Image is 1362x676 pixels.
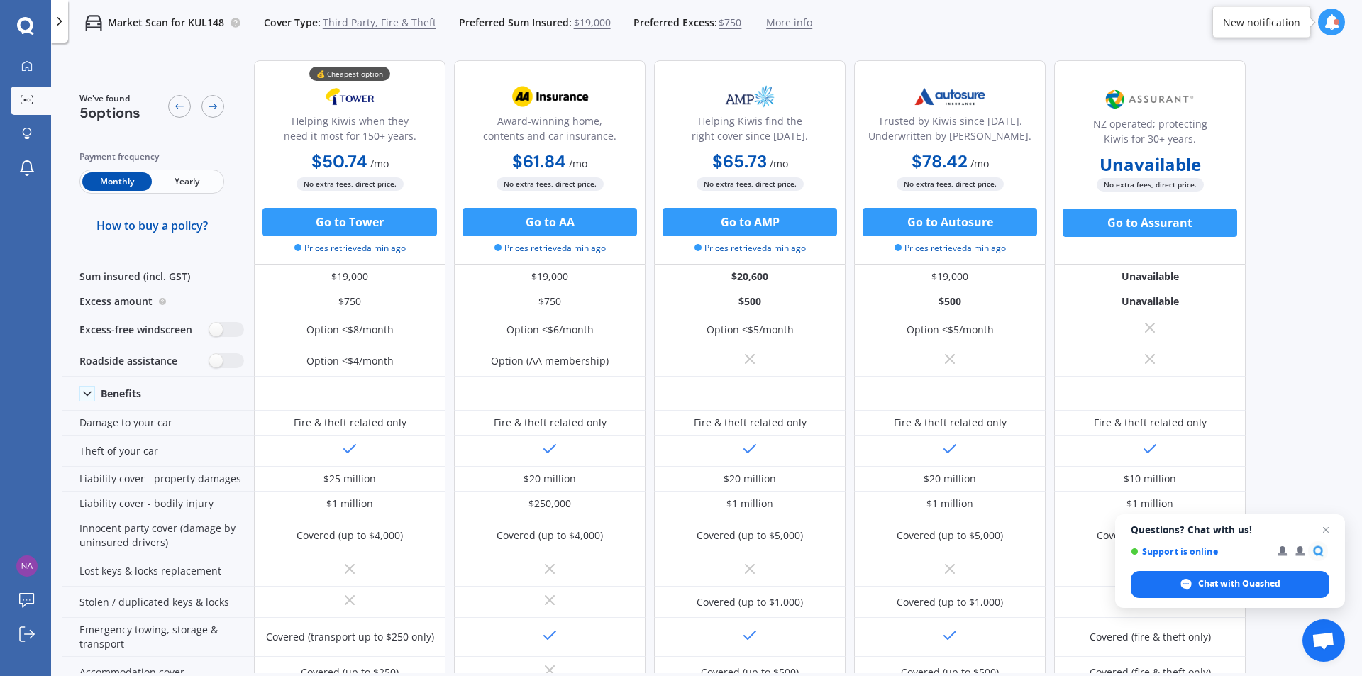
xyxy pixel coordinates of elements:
[494,242,606,255] span: Prices retrieved a min ago
[697,177,804,191] span: No extra fees, direct price.
[294,242,406,255] span: Prices retrieved a min ago
[512,150,566,172] b: $61.84
[96,218,208,233] span: How to buy a policy?
[254,289,445,314] div: $750
[1131,571,1329,598] div: Chat with Quashed
[79,92,140,105] span: We've found
[108,16,224,30] p: Market Scan for KUL148
[666,113,834,149] div: Helping Kiwis find the right cover since [DATE].
[311,150,367,172] b: $50.74
[1223,15,1300,29] div: New notification
[926,497,973,511] div: $1 million
[454,289,646,314] div: $750
[62,555,254,587] div: Lost keys & locks replacement
[264,16,321,30] span: Cover Type:
[497,177,604,191] span: No extra fees, direct price.
[454,265,646,289] div: $19,000
[863,208,1037,236] button: Go to Autosure
[1317,521,1334,538] span: Close chat
[294,416,406,430] div: Fire & theft related only
[903,79,997,114] img: Autosure.webp
[62,345,254,377] div: Roadside assistance
[897,528,1003,543] div: Covered (up to $5,000)
[1131,546,1268,557] span: Support is online
[766,16,812,30] span: More info
[770,157,788,170] span: / mo
[524,472,576,486] div: $20 million
[506,323,594,337] div: Option <$6/month
[1131,524,1329,536] span: Questions? Chat with us!
[854,289,1046,314] div: $500
[16,555,38,577] img: 9c8171aa97122a4b65d5f7badda13d5c
[1100,157,1201,172] b: Unavailable
[62,289,254,314] div: Excess amount
[694,242,806,255] span: Prices retrieved a min ago
[897,595,1003,609] div: Covered (up to $1,000)
[306,323,394,337] div: Option <$8/month
[62,618,254,657] div: Emergency towing, storage & transport
[697,528,803,543] div: Covered (up to $5,000)
[694,416,807,430] div: Fire & theft related only
[79,104,140,122] span: 5 options
[719,16,741,30] span: $750
[897,177,1004,191] span: No extra fees, direct price.
[62,516,254,555] div: Innocent party cover (damage by uninsured drivers)
[503,79,597,114] img: AA.webp
[569,157,587,170] span: / mo
[459,16,572,30] span: Preferred Sum Insured:
[152,172,221,191] span: Yearly
[62,467,254,492] div: Liability cover - property damages
[323,472,376,486] div: $25 million
[726,497,773,511] div: $1 million
[654,289,846,314] div: $500
[924,472,976,486] div: $20 million
[254,265,445,289] div: $19,000
[1097,178,1204,192] span: No extra fees, direct price.
[894,416,1007,430] div: Fire & theft related only
[703,79,797,114] img: AMP.webp
[262,208,437,236] button: Go to Tower
[497,528,603,543] div: Covered (up to $4,000)
[707,323,794,337] div: Option <$5/month
[62,436,254,467] div: Theft of your car
[633,16,717,30] span: Preferred Excess:
[326,497,373,511] div: $1 million
[1090,630,1211,644] div: Covered (fire & theft only)
[697,595,803,609] div: Covered (up to $1,000)
[1097,528,1203,543] div: Covered (up to $3,000)
[266,630,434,644] div: Covered (transport up to $250 only)
[62,314,254,345] div: Excess-free windscreen
[466,113,633,149] div: Award-winning home, contents and car insurance.
[82,172,152,191] span: Monthly
[62,265,254,289] div: Sum insured (incl. GST)
[1124,472,1176,486] div: $10 million
[79,150,224,164] div: Payment frequency
[62,492,254,516] div: Liability cover - bodily injury
[306,354,394,368] div: Option <$4/month
[1054,265,1246,289] div: Unavailable
[866,113,1034,149] div: Trusted by Kiwis since [DATE]. Underwritten by [PERSON_NAME].
[854,265,1046,289] div: $19,000
[654,265,846,289] div: $20,600
[266,113,433,149] div: Helping Kiwis when they need it most for 150+ years.
[912,150,968,172] b: $78.42
[1066,116,1234,152] div: NZ operated; protecting Kiwis for 30+ years.
[309,67,390,81] div: 💰 Cheapest option
[712,150,767,172] b: $65.73
[297,177,404,191] span: No extra fees, direct price.
[1302,619,1345,662] div: Open chat
[297,528,403,543] div: Covered (up to $4,000)
[1103,82,1197,117] img: Assurant.png
[1054,289,1246,314] div: Unavailable
[303,79,397,114] img: Tower.webp
[1063,209,1237,237] button: Go to Assurant
[85,14,102,31] img: car.f15378c7a67c060ca3f3.svg
[463,208,637,236] button: Go to AA
[101,387,141,400] div: Benefits
[663,208,837,236] button: Go to AMP
[1126,497,1173,511] div: $1 million
[907,323,994,337] div: Option <$5/month
[724,472,776,486] div: $20 million
[62,411,254,436] div: Damage to your car
[1198,577,1280,590] span: Chat with Quashed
